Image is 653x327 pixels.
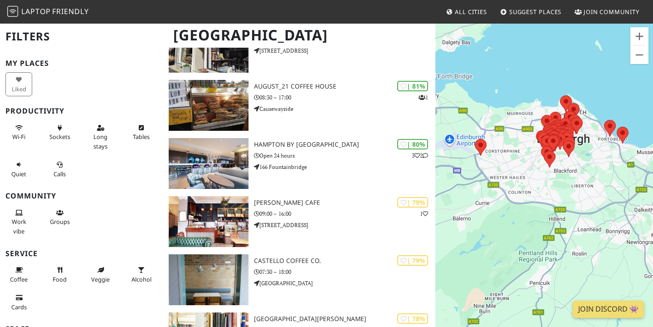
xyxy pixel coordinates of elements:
span: Video/audio calls [54,170,66,178]
button: Sockets [46,120,73,144]
span: Quiet [11,170,26,178]
p: [STREET_ADDRESS] [254,221,435,229]
img: LaptopFriendly [7,6,18,17]
p: Open 24 hours [254,151,435,160]
button: Quiet [5,157,32,181]
p: 1 [420,209,428,218]
span: Stable Wi-Fi [12,133,25,141]
button: Long stays [87,120,114,154]
img: August_21 Coffee House [169,80,249,131]
span: Join Community [584,8,639,16]
p: 08:30 – 17:00 [254,93,435,102]
h3: Service [5,249,158,258]
span: Alcohol [132,275,151,283]
span: All Cities [455,8,487,16]
button: Veggie [87,263,114,287]
span: Long stays [93,133,107,150]
img: Coates Cafe [169,196,249,247]
a: Coates Cafe | 79% 1 [PERSON_NAME] Cafe 09:00 – 16:00 [STREET_ADDRESS] [163,196,435,247]
span: Credit cards [11,303,27,311]
img: Castello Coffee Co. [169,254,249,305]
button: Zoom out [630,46,648,64]
a: August_21 Coffee House | 81% 1 August_21 Coffee House 08:30 – 17:00 Causewayside [163,80,435,131]
button: Coffee [5,263,32,287]
span: Food [53,275,67,283]
button: Calls [46,157,73,181]
button: Zoom in [630,27,648,45]
h2: Filters [5,23,158,50]
button: Tables [128,120,155,144]
span: Coffee [10,275,28,283]
button: Wi-Fi [5,120,32,144]
button: Groups [46,205,73,229]
button: Alcohol [128,263,155,287]
p: 3 2 [412,151,428,160]
a: LaptopFriendly LaptopFriendly [7,4,89,20]
h3: Productivity [5,107,158,115]
span: Power sockets [49,133,70,141]
span: Friendly [52,6,88,16]
span: Veggie [91,275,110,283]
a: Castello Coffee Co. | 79% Castello Coffee Co. 07:30 – 18:00 [GEOGRAPHIC_DATA] [163,254,435,305]
span: Group tables [50,218,70,226]
button: Food [46,263,73,287]
div: | 80% [397,139,428,149]
a: All Cities [442,4,491,20]
h1: [GEOGRAPHIC_DATA] [166,23,434,48]
img: Hampton by Hilton Edinburgh West End [169,138,249,189]
span: Laptop [21,6,51,16]
p: 09:00 – 16:00 [254,209,435,218]
div: | 79% [397,255,428,266]
button: Cards [5,290,32,314]
a: Join Community [571,4,643,20]
a: Hampton by Hilton Edinburgh West End | 80% 32 Hampton by [GEOGRAPHIC_DATA] Open 24 hours 166 Foun... [163,138,435,189]
a: Suggest Places [497,4,565,20]
h3: Hampton by [GEOGRAPHIC_DATA] [254,141,435,149]
button: Work vibe [5,205,32,238]
div: | 79% [397,197,428,208]
h3: [GEOGRAPHIC_DATA][PERSON_NAME] [254,315,435,323]
span: People working [12,218,26,235]
div: | 81% [397,81,428,91]
p: 07:30 – 18:00 [254,268,435,276]
h3: August_21 Coffee House [254,83,435,90]
p: [GEOGRAPHIC_DATA] [254,279,435,287]
p: 166 Fountainbridge [254,163,435,171]
p: Causewayside [254,104,435,113]
div: | 78% [397,313,428,324]
h3: My Places [5,59,158,68]
h3: Community [5,192,158,200]
p: 1 [419,93,428,102]
h3: Castello Coffee Co. [254,257,435,265]
span: Work-friendly tables [133,133,150,141]
span: Suggest Places [509,8,562,16]
h3: [PERSON_NAME] Cafe [254,199,435,207]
